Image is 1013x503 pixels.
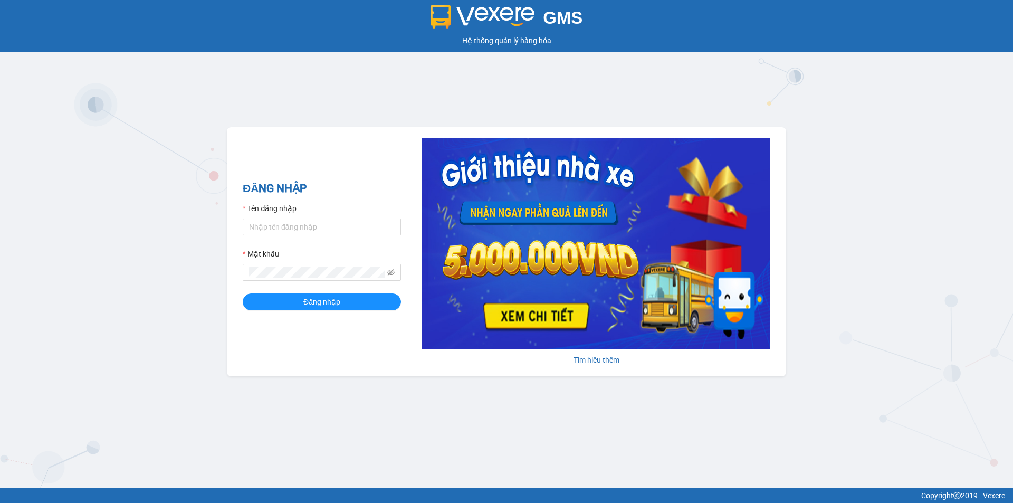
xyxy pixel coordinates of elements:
a: GMS [431,16,583,24]
span: copyright [953,492,961,499]
div: Tìm hiểu thêm [422,354,770,366]
div: Copyright 2019 - Vexere [8,490,1005,501]
img: banner-0 [422,138,770,349]
span: eye-invisible [387,269,395,276]
label: Tên đăng nhập [243,203,297,214]
h2: ĐĂNG NHẬP [243,180,401,197]
input: Mật khẩu [249,267,385,278]
span: Đăng nhập [303,296,340,308]
span: GMS [543,8,582,27]
button: Đăng nhập [243,293,401,310]
img: logo 2 [431,5,535,29]
div: Hệ thống quản lý hàng hóa [3,35,1010,46]
label: Mật khẩu [243,248,279,260]
input: Tên đăng nhập [243,219,401,235]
